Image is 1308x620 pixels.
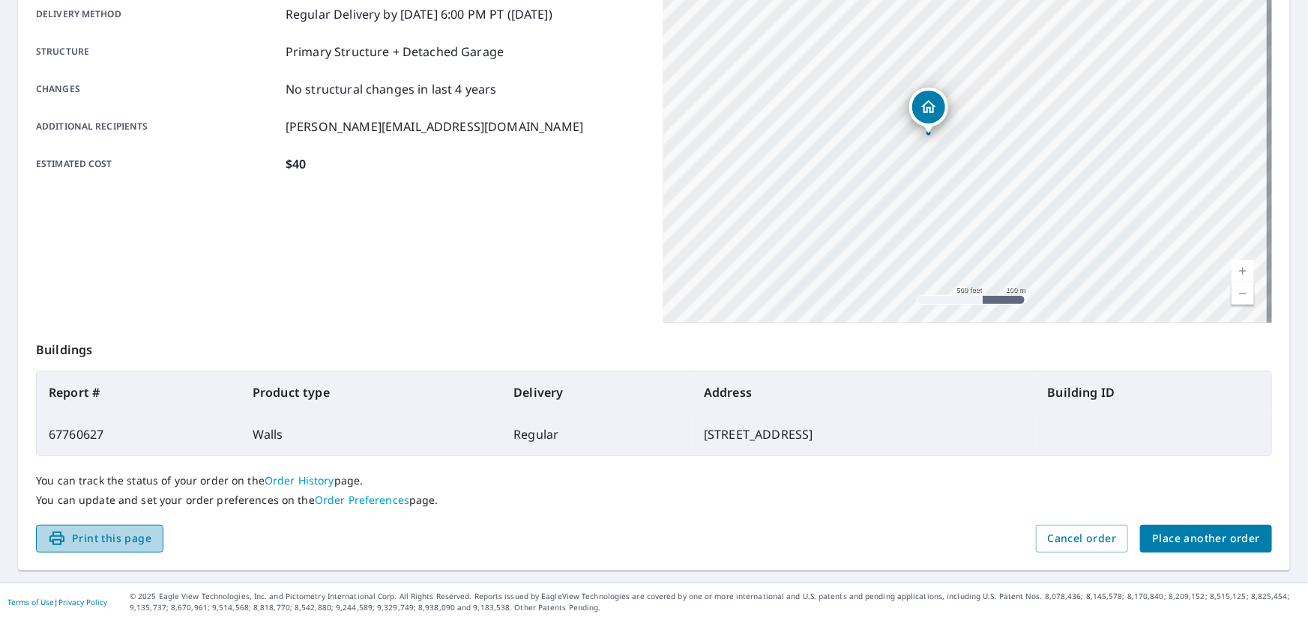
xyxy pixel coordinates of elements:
[36,80,280,98] p: Changes
[1152,529,1260,548] span: Place another order
[36,323,1272,371] p: Buildings
[37,413,241,455] td: 67760627
[7,597,54,607] a: Terms of Use
[36,155,280,173] p: Estimated cost
[1048,529,1117,548] span: Cancel order
[36,493,1272,507] p: You can update and set your order preferences on the page.
[48,529,151,548] span: Print this page
[286,155,306,173] p: $40
[1036,371,1271,413] th: Building ID
[241,371,501,413] th: Product type
[286,5,552,23] p: Regular Delivery by [DATE] 6:00 PM PT ([DATE])
[315,493,409,507] a: Order Preferences
[501,413,692,455] td: Regular
[1036,525,1129,553] button: Cancel order
[286,80,497,98] p: No structural changes in last 4 years
[36,525,163,553] button: Print this page
[36,474,1272,487] p: You can track the status of your order on the page.
[1232,282,1254,305] a: Current Level 16, Zoom Out
[286,118,583,136] p: [PERSON_NAME][EMAIL_ADDRESS][DOMAIN_NAME]
[286,43,504,61] p: Primary Structure + Detached Garage
[36,5,280,23] p: Delivery method
[501,371,692,413] th: Delivery
[265,473,334,487] a: Order History
[130,591,1301,613] p: © 2025 Eagle View Technologies, Inc. and Pictometry International Corp. All Rights Reserved. Repo...
[36,118,280,136] p: Additional recipients
[692,371,1036,413] th: Address
[7,598,107,607] p: |
[58,597,107,607] a: Privacy Policy
[241,413,501,455] td: Walls
[1140,525,1272,553] button: Place another order
[692,413,1036,455] td: [STREET_ADDRESS]
[37,371,241,413] th: Report #
[36,43,280,61] p: Structure
[1232,260,1254,282] a: Current Level 16, Zoom In
[909,88,948,134] div: Dropped pin, building 1, Residential property, 325 Ingalton Ave West Chicago, IL 60185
